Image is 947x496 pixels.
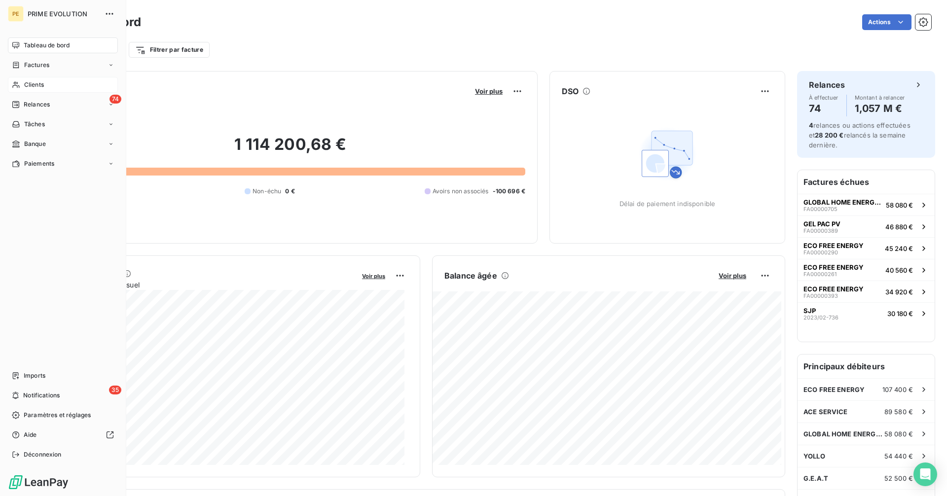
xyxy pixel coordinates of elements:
[803,307,816,315] span: SJP
[24,41,70,50] span: Tableau de bord
[285,187,294,196] span: 0 €
[636,123,699,186] img: Empty state
[28,10,99,18] span: PRIME EVOLUTION
[803,474,828,482] span: G.E.A.T
[129,42,210,58] button: Filtrer par facture
[886,201,913,209] span: 58 080 €
[109,95,121,104] span: 74
[885,223,913,231] span: 46 880 €
[884,474,913,482] span: 52 500 €
[803,206,838,212] span: FA00000705
[109,386,121,394] span: 35
[56,135,525,164] h2: 1 114 200,68 €
[24,411,91,420] span: Paramètres et réglages
[8,474,69,490] img: Logo LeanPay
[24,140,46,148] span: Banque
[815,131,843,139] span: 28 200 €
[798,215,935,237] button: GEL PAC PVFA0000038946 880 €
[56,280,355,290] span: Chiffre d'affaires mensuel
[803,242,864,249] span: ECO FREE ENERGY
[803,249,838,255] span: FA00000290
[253,187,281,196] span: Non-échu
[884,452,913,460] span: 54 440 €
[24,61,49,70] span: Factures
[433,187,489,196] span: Avoirs non associés
[444,270,497,282] h6: Balance âgée
[803,220,840,228] span: GEL PAC PV
[24,120,45,129] span: Tâches
[882,386,913,393] span: 107 400 €
[798,259,935,281] button: ECO FREE ENERGYFA0000026140 560 €
[803,198,882,206] span: GLOBAL HOME ENERGY - BHM ECO
[619,200,716,208] span: Délai de paiement indisponible
[803,386,865,393] span: ECO FREE ENERGY
[803,228,838,234] span: FA00000389
[803,271,837,277] span: FA00000261
[562,85,579,97] h6: DSO
[24,159,54,168] span: Paiements
[855,101,905,116] h4: 1,057 M €
[8,427,118,443] a: Aide
[803,293,838,299] span: FA00000393
[798,354,935,378] h6: Principaux débiteurs
[803,285,864,293] span: ECO FREE ENERGY
[493,187,526,196] span: -100 696 €
[884,430,913,438] span: 58 080 €
[862,14,911,30] button: Actions
[884,408,913,416] span: 89 580 €
[809,121,813,129] span: 4
[798,281,935,302] button: ECO FREE ENERGYFA0000039334 920 €
[887,310,913,318] span: 30 180 €
[362,273,385,280] span: Voir plus
[798,170,935,194] h6: Factures échues
[719,272,746,280] span: Voir plus
[809,101,838,116] h4: 74
[803,408,848,416] span: ACE SERVICE
[885,266,913,274] span: 40 560 €
[803,430,884,438] span: GLOBAL HOME ENERGY - BHM ECO
[359,271,388,280] button: Voir plus
[809,121,911,149] span: relances ou actions effectuées et relancés la semaine dernière.
[475,87,503,95] span: Voir plus
[24,100,50,109] span: Relances
[798,194,935,215] button: GLOBAL HOME ENERGY - BHM ECOFA0000070558 080 €
[803,263,864,271] span: ECO FREE ENERGY
[803,315,838,320] span: 2023/02-736
[23,391,60,400] span: Notifications
[8,6,24,22] div: PE
[855,95,905,101] span: Montant à relancer
[472,87,506,96] button: Voir plus
[809,95,838,101] span: À effectuer
[798,302,935,324] button: SJP2023/02-73630 180 €
[716,271,749,280] button: Voir plus
[913,462,937,486] div: Open Intercom Messenger
[798,237,935,259] button: ECO FREE ENERGYFA0000029045 240 €
[803,452,825,460] span: YOLLO
[809,79,845,91] h6: Relances
[885,288,913,296] span: 34 920 €
[24,80,44,89] span: Clients
[24,450,62,459] span: Déconnexion
[24,430,37,439] span: Aide
[885,245,913,252] span: 45 240 €
[24,371,45,380] span: Imports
